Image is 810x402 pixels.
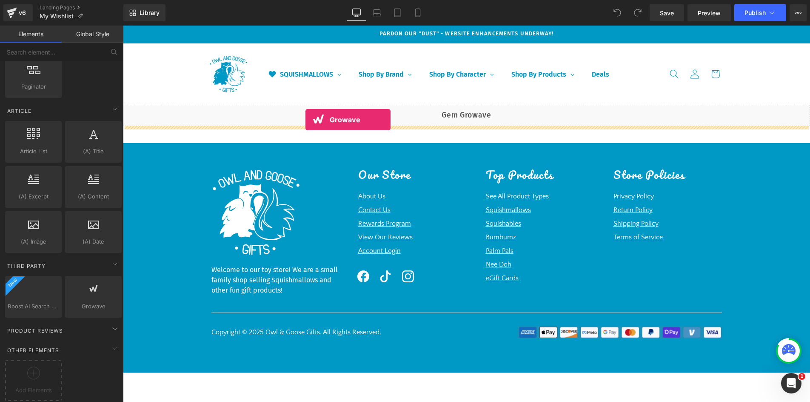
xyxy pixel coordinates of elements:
[363,140,431,158] span: Top Products
[609,4,626,21] button: Undo
[363,221,391,229] a: Palm Pals
[387,4,408,21] a: Tablet
[306,43,363,55] span: Shop By Character
[8,82,59,91] span: Paginator
[140,9,160,17] span: Library
[799,373,805,380] span: 1
[491,208,540,215] a: Terms of Service
[7,386,60,395] span: Add Elements
[235,208,290,215] a: View Our Reviews
[346,4,367,21] a: Desktop
[62,26,123,43] a: Global Style
[687,4,731,21] a: Preview
[363,167,426,175] a: See All Product Types
[491,194,536,202] a: Shipping Policy
[6,107,32,115] span: Article
[629,4,646,21] button: Redo
[8,237,59,246] span: (A) Image
[8,302,59,311] span: Boost AI Search & Discovery
[8,192,59,201] span: (A) Excerpt
[235,221,278,229] a: Account Login
[660,9,674,17] span: Save
[88,301,344,312] p: Copyright © 2025 Owl & Goose Gifts. All Rights Reserved.
[491,140,562,158] span: Store Policies
[6,262,46,270] span: Third Party
[40,13,74,20] span: My Wishlist
[298,36,379,61] a: Shop By Character
[363,249,396,256] a: eGift Cards
[68,192,119,201] span: (A) Content
[123,4,165,21] a: New Library
[744,9,766,16] span: Publish
[6,346,60,354] span: Other Elements
[157,43,210,55] span: SQUISHMALLOWS
[790,4,807,21] button: More
[68,237,119,246] span: (A) Date
[698,9,721,17] span: Preview
[734,4,786,21] button: Publish
[235,167,262,175] a: About Us
[17,7,28,18] div: v6
[8,147,59,156] span: Article List
[363,235,388,243] a: Nee Doh
[40,4,123,11] a: Landing Pages
[781,373,801,393] iframe: Intercom live chat
[86,30,125,67] img: Owl and Goose Gifts
[257,5,431,11] span: PARDON OUR "DUST" - WEBSITE ENHANCEMENTS UNDERWAY!
[3,4,33,21] a: v6
[235,181,268,188] a: Contact Us
[469,43,486,55] span: Deals
[88,143,178,231] img: Owl & Goose Gifts | Your Home for Squishmallows & More!
[83,26,128,71] a: Owl and Goose Gifts
[227,36,297,61] a: Shop By Brand
[236,43,281,55] span: Shop By Brand
[541,38,562,59] summary: Search
[137,36,227,61] a: SQUISHMALLOWS
[68,147,119,156] span: (A) Title
[6,327,64,335] span: Product Reviews
[491,181,530,188] a: Return Policy
[363,194,398,202] a: Squishables
[460,36,495,61] a: Deals
[363,208,393,215] a: Bumbumz
[388,43,443,55] span: Shop By Products
[367,4,387,21] a: Laptop
[235,140,288,158] span: Our Store
[395,301,599,313] img: Owl & Goose Gifts | Methods of Payment
[68,302,119,311] span: Growave
[408,4,428,21] a: Mobile
[380,36,460,61] a: Shop By Products
[88,239,216,270] p: Welcome to our toy store! We are a small family shop selling Squishmallows and other fun gift pro...
[491,167,531,175] a: Privacy Policy
[363,181,408,188] a: Squishmallows
[235,194,288,202] a: Rewards Program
